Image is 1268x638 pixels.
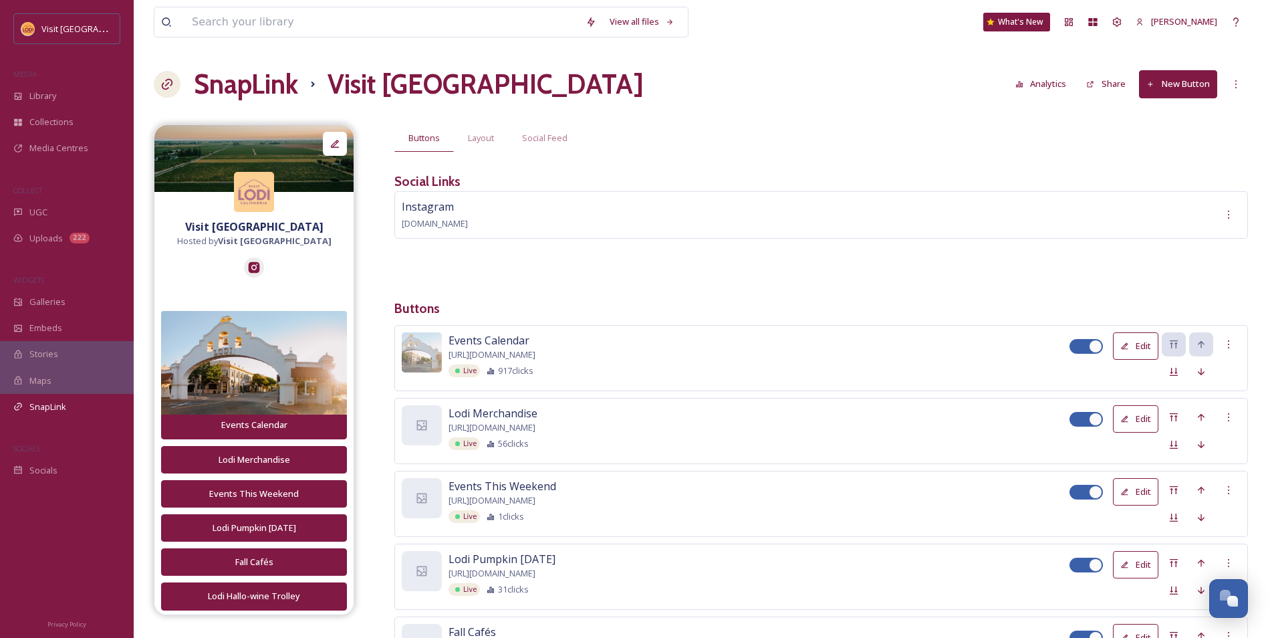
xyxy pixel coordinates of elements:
[29,90,56,102] span: Library
[498,510,524,523] span: 1 clicks
[29,401,66,413] span: SnapLink
[1009,71,1073,97] button: Analytics
[1151,15,1217,27] span: [PERSON_NAME]
[29,296,66,308] span: Galleries
[402,199,454,214] span: Instagram
[449,405,537,421] span: Lodi Merchandise
[168,590,340,603] div: Lodi Hallo-wine Trolley
[449,421,535,434] span: [URL][DOMAIN_NAME]
[394,299,1248,318] h3: Buttons
[394,172,461,191] h3: Social Links
[21,22,35,35] img: Square%20Social%20Visit%20Lodi.png
[168,488,340,500] div: Events This Weekend
[449,437,480,450] div: Live
[983,13,1050,31] a: What's New
[449,478,556,494] span: Events This Weekend
[161,514,347,542] button: Lodi Pumpkin [DATE]
[29,322,62,334] span: Embeds
[498,364,533,377] span: 917 clicks
[29,142,88,154] span: Media Centres
[1139,70,1217,98] button: New Button
[1113,405,1158,433] button: Edit
[70,233,90,243] div: 222
[1009,71,1080,97] a: Analytics
[161,411,347,439] button: Events Calendar
[194,64,298,104] a: SnapLink
[402,332,442,373] img: eb0ff84f-6bda-48df-8fd6-ed9836e6574f.jpg
[168,453,340,466] div: Lodi Merchandise
[161,446,347,473] button: Lodi Merchandise
[13,69,37,79] span: MEDIA
[449,364,480,377] div: Live
[154,125,354,192] img: f3c95699-6446-452f-9a14-16c78ac2645e.jpg
[168,522,340,534] div: Lodi Pumpkin [DATE]
[449,510,480,523] div: Live
[328,64,644,104] h1: Visit [GEOGRAPHIC_DATA]
[522,132,567,144] span: Social Feed
[168,419,340,431] div: Events Calendar
[468,132,494,144] span: Layout
[177,235,332,247] span: Hosted by
[13,185,42,195] span: COLLECT
[29,348,58,360] span: Stories
[449,332,529,348] span: Events Calendar
[161,480,347,508] button: Events This Weekend
[498,583,529,596] span: 31 clicks
[1113,551,1158,578] button: Edit
[603,9,681,35] a: View all files
[498,437,529,450] span: 56 clicks
[47,615,86,631] a: Privacy Policy
[29,464,57,477] span: Socials
[1113,332,1158,360] button: Edit
[449,583,480,596] div: Live
[1080,71,1132,97] button: Share
[1129,9,1224,35] a: [PERSON_NAME]
[29,232,63,245] span: Uploads
[29,206,47,219] span: UGC
[161,582,347,610] button: Lodi Hallo-wine Trolley
[13,275,44,285] span: WIDGETS
[402,217,468,229] span: [DOMAIN_NAME]
[168,556,340,568] div: Fall Cafés
[29,116,74,128] span: Collections
[161,548,347,576] button: Fall Cafés
[41,22,145,35] span: Visit [GEOGRAPHIC_DATA]
[449,567,535,580] span: [URL][DOMAIN_NAME]
[1113,478,1158,506] button: Edit
[449,551,555,567] span: Lodi Pumpkin [DATE]
[449,348,535,361] span: [URL][DOMAIN_NAME]
[234,172,274,212] img: Square%20Social%20Visit%20Lodi.png
[408,132,440,144] span: Buttons
[449,494,535,507] span: [URL][DOMAIN_NAME]
[1209,579,1248,618] button: Open Chat
[29,375,51,387] span: Maps
[13,443,40,453] span: SOCIALS
[218,235,332,247] strong: Visit [GEOGRAPHIC_DATA]
[47,620,86,629] span: Privacy Policy
[185,7,579,37] input: Search your library
[185,219,324,234] strong: Visit [GEOGRAPHIC_DATA]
